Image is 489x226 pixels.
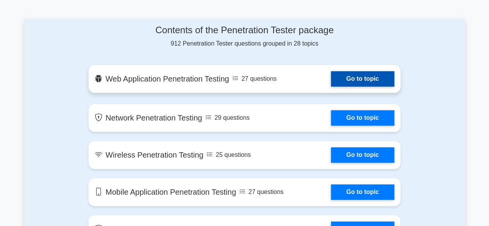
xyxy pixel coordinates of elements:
a: Go to topic [331,71,394,87]
a: Go to topic [331,110,394,126]
a: Go to topic [331,147,394,163]
div: 912 Penetration Tester questions grouped in 28 topics [89,25,400,48]
a: Go to topic [331,184,394,200]
h4: Contents of the Penetration Tester package [89,25,400,36]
